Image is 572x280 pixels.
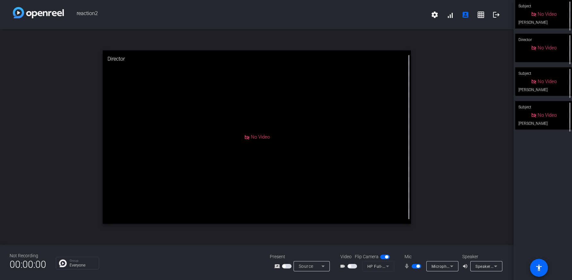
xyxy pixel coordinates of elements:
mat-icon: mic_none [404,262,412,270]
mat-icon: videocam_outline [340,262,347,270]
span: No Video [538,112,557,118]
span: No Video [538,79,557,84]
mat-icon: screen_share_outline [274,262,282,270]
img: Chat Icon [59,259,67,267]
div: Director [515,34,572,46]
div: Director [103,50,411,68]
span: Microphone Array (Intel® Smart Sound Technology (Intel® SST)) [431,264,552,269]
span: Video [340,253,352,260]
span: 00:00:00 [10,257,46,272]
span: No Video [538,11,557,17]
mat-icon: account_box [462,11,469,19]
div: Present [270,253,334,260]
div: Subject [515,101,572,113]
button: signal_cellular_alt [442,7,458,22]
span: Speakers (Realtek(R) Audio) [475,264,528,269]
div: Not Recording [10,252,46,259]
p: Group [70,259,96,262]
div: Mic [398,253,462,260]
span: Flip Camera [355,253,379,260]
mat-icon: accessibility [535,264,543,272]
mat-icon: grid_on [477,11,485,19]
div: Speaker [462,253,501,260]
p: Everyone [70,263,96,267]
img: white-gradient.svg [13,7,64,18]
mat-icon: volume_up [462,262,470,270]
mat-icon: settings [431,11,439,19]
span: reaction2 [64,7,427,22]
span: Source [299,264,313,269]
span: No Video [251,134,270,140]
span: No Video [538,45,557,51]
div: Subject [515,67,572,80]
mat-icon: logout [492,11,500,19]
